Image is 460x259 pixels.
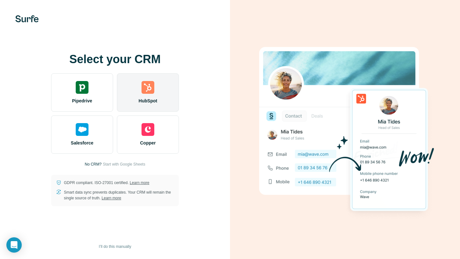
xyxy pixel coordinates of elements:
[76,81,88,94] img: pipedrive's logo
[71,140,94,146] span: Salesforce
[51,53,179,66] h1: Select your CRM
[99,244,131,249] span: I’ll do this manually
[256,37,434,222] img: HUBSPOT image
[142,81,154,94] img: hubspot's logo
[103,161,145,167] button: Start with Google Sheets
[64,189,174,201] p: Smart data sync prevents duplicates. Your CRM will remain the single source of truth.
[139,98,157,104] span: HubSpot
[76,123,88,136] img: salesforce's logo
[72,98,92,104] span: Pipedrive
[102,196,121,200] a: Learn more
[6,237,22,253] div: Open Intercom Messenger
[15,15,39,22] img: Surfe's logo
[140,140,156,146] span: Copper
[64,180,149,186] p: GDPR compliant. ISO-27001 certified.
[94,242,135,251] button: I’ll do this manually
[85,161,102,167] p: No CRM?
[142,123,154,136] img: copper's logo
[130,181,149,185] a: Learn more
